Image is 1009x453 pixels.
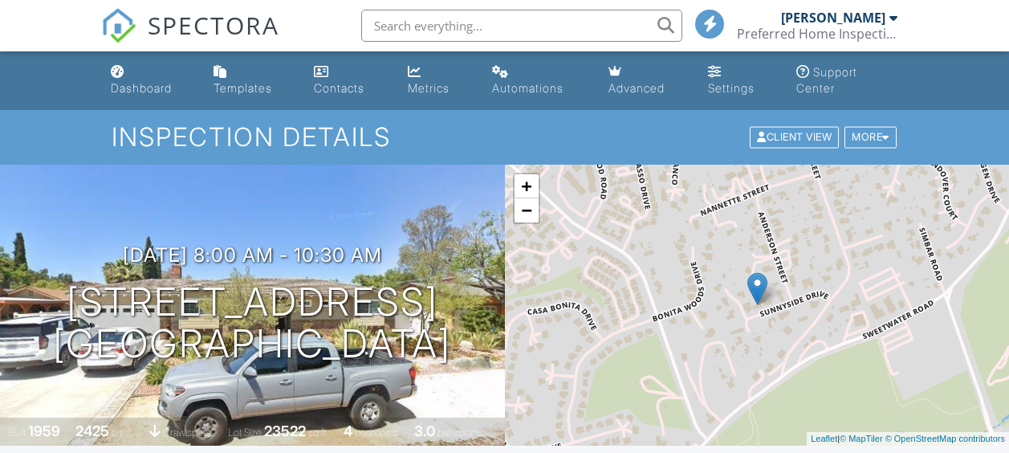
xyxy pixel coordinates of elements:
div: Contacts [314,81,364,95]
a: Templates [207,58,295,104]
div: [PERSON_NAME] [781,10,885,26]
h1: Inspection Details [112,123,898,151]
a: Dashboard [104,58,194,104]
img: The Best Home Inspection Software - Spectora [101,8,136,43]
div: 4 [344,422,352,439]
div: Client View [750,127,839,149]
a: Support Center [790,58,905,104]
div: Dashboard [111,81,172,95]
div: Settings [708,81,755,95]
div: Metrics [408,81,450,95]
a: Leaflet [811,434,837,443]
a: SPECTORA [101,22,279,55]
a: © OpenStreetMap contributors [885,434,1005,443]
span: bedrooms [355,426,399,439]
div: 1959 [28,422,60,439]
a: Advanced [602,58,689,104]
div: Support Center [796,65,857,95]
div: Automations [492,81,563,95]
a: Zoom out [515,198,539,222]
a: Client View [748,130,843,142]
span: Built [8,426,26,439]
span: crawlspace [163,426,213,439]
div: Advanced [608,81,665,95]
div: 2425 [75,422,109,439]
div: 3.0 [414,422,435,439]
a: Zoom in [515,174,539,198]
span: sq.ft. [308,426,328,439]
div: More [844,127,897,149]
h3: [DATE] 8:00 am - 10:30 am [123,244,382,266]
div: | [807,432,1009,446]
div: Preferred Home Inspections, Inc [737,26,897,42]
span: SPECTORA [148,8,279,42]
span: sq. ft. [112,426,134,439]
a: Contacts [307,58,389,104]
div: Templates [214,81,272,95]
a: Automations (Basic) [486,58,589,104]
span: Lot Size [228,426,262,439]
a: © MapTiler [840,434,883,443]
h1: [STREET_ADDRESS] [GEOGRAPHIC_DATA] [53,281,451,366]
a: Metrics [401,58,472,104]
a: Settings [702,58,777,104]
input: Search everything... [361,10,682,42]
div: 23522 [264,422,306,439]
span: bathrooms [437,426,483,439]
